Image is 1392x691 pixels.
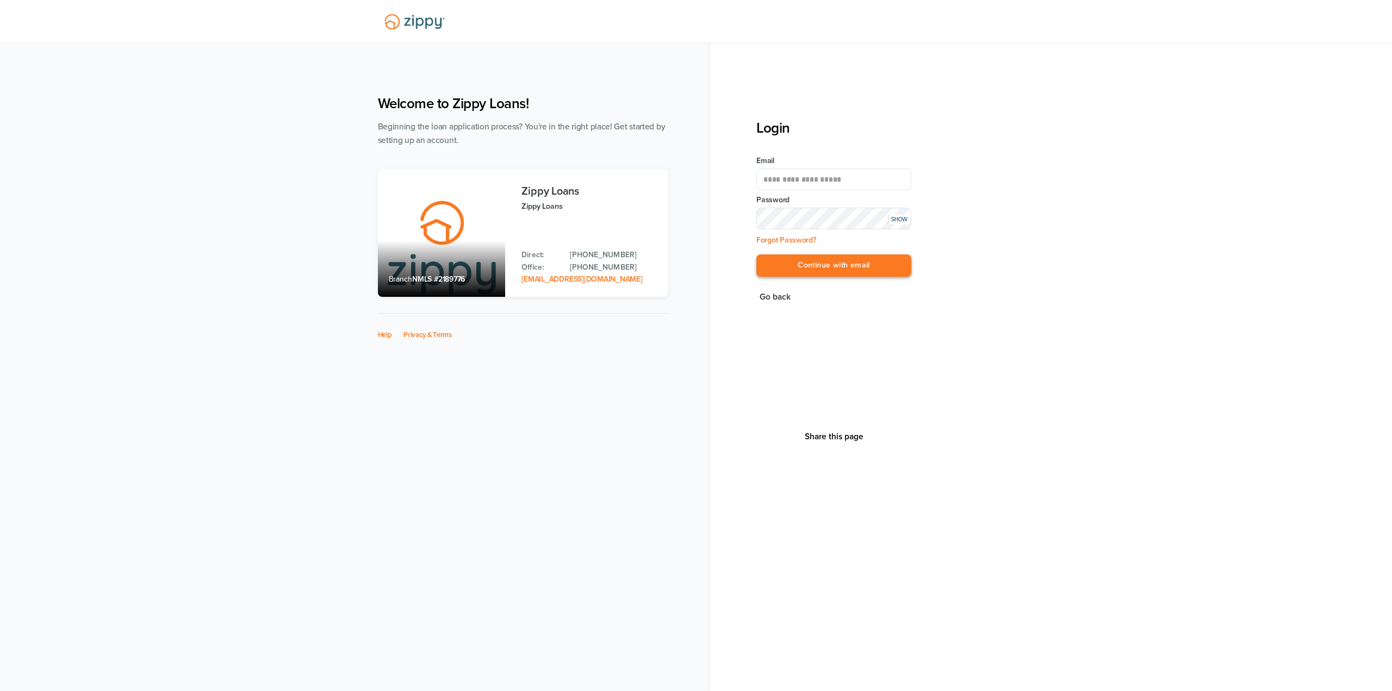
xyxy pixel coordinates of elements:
div: SHOW [888,215,910,224]
a: Direct Phone: 512-975-2947 [570,249,657,261]
a: Office Phone: 512-975-2947 [570,262,657,273]
input: Email Address [756,169,911,190]
a: Email Address: zippyguide@zippymh.com [521,275,642,284]
span: NMLS #2189776 [412,275,465,284]
label: Password [756,195,911,206]
h3: Login [756,120,911,136]
span: Branch [389,275,413,284]
button: Continue with email [756,254,911,277]
button: Go back [756,290,794,304]
img: Lender Logo [378,9,451,34]
span: Beginning the loan application process? You're in the right place! Get started by setting up an a... [378,122,666,145]
label: Email [756,155,911,166]
h1: Welcome to Zippy Loans! [378,95,668,112]
p: Office: [521,262,559,273]
p: Zippy Loans [521,200,657,213]
input: Input Password [756,208,911,229]
a: Help [378,331,392,339]
a: Forgot Password? [756,235,816,245]
p: Direct: [521,249,559,261]
h3: Zippy Loans [521,185,657,197]
a: Privacy & Terms [403,331,452,339]
button: Share This Page [801,431,867,442]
